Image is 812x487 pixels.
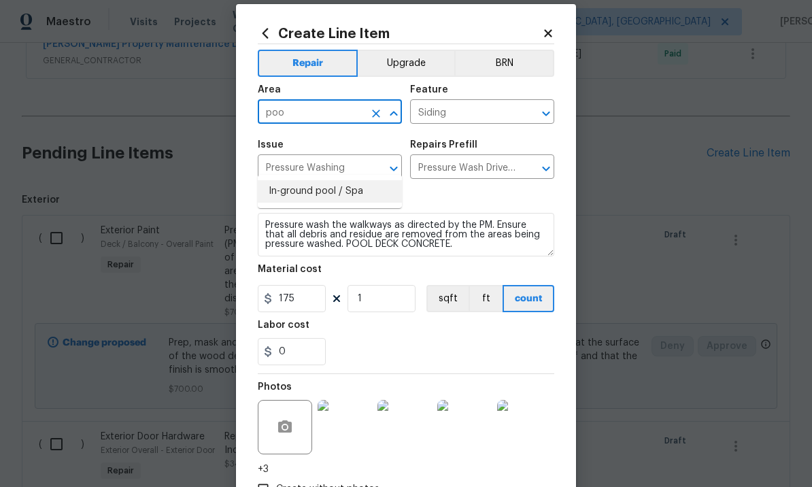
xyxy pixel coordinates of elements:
h5: Feature [410,85,448,95]
button: count [503,285,554,312]
button: Open [537,159,556,178]
button: Repair [258,50,358,77]
button: Clear [367,104,386,123]
button: Open [384,159,403,178]
button: BRN [454,50,554,77]
h5: Issue [258,140,284,150]
textarea: Pressure wash the walkways as directed by the PM. Ensure that all debris and residue are removed ... [258,213,554,256]
button: Open [537,104,556,123]
button: ft [469,285,503,312]
h5: Repairs Prefill [410,140,477,150]
li: In-ground pool / Spa [258,180,402,203]
button: Upgrade [358,50,455,77]
span: +3 [258,463,269,476]
h5: Material cost [258,265,322,274]
h5: Area [258,85,281,95]
button: sqft [426,285,469,312]
h5: Photos [258,382,292,392]
h5: Labor cost [258,320,309,330]
h2: Create Line Item [258,26,542,41]
button: Close [384,104,403,123]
